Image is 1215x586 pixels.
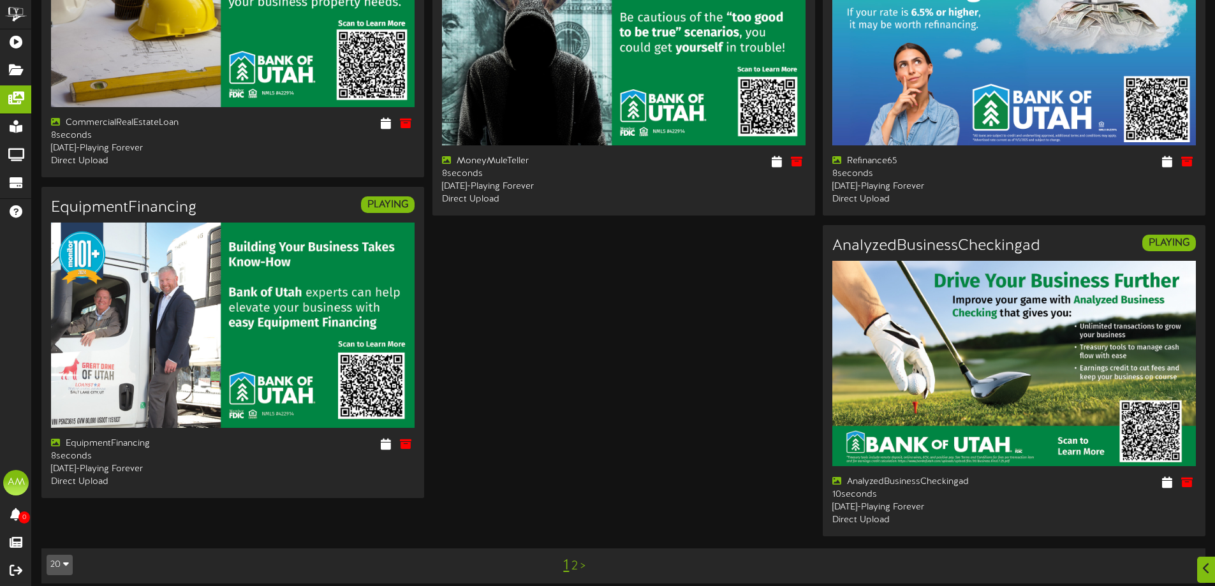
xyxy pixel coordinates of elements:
[571,559,578,573] a: 2
[832,514,1005,527] div: Direct Upload
[18,511,30,524] span: 0
[580,559,585,573] a: >
[832,476,1005,488] div: AnalyzedBusinessCheckingad
[442,155,614,168] div: MoneyMuleTeller
[832,501,1005,514] div: [DATE] - Playing Forever
[51,200,196,216] h3: EquipmentFinancing
[51,223,415,428] img: cc412e1c-5952-4bd9-9260-e31d5473ee31.jpg
[51,450,223,463] div: 8 seconds
[832,238,1040,254] h3: AnalyzedBusinessCheckingad
[51,117,223,129] div: CommercialRealEstateLoan
[51,476,223,488] div: Direct Upload
[51,463,223,476] div: [DATE] - Playing Forever
[51,155,223,168] div: Direct Upload
[832,488,1005,501] div: 10 seconds
[832,193,1005,206] div: Direct Upload
[832,168,1005,180] div: 8 seconds
[51,142,223,155] div: [DATE] - Playing Forever
[367,199,408,210] strong: PLAYING
[442,168,614,180] div: 8 seconds
[832,261,1196,466] img: 8a744d8e-114b-4a81-af03-f20a2568d596.jpg
[832,155,1005,168] div: Refinance65
[832,180,1005,193] div: [DATE] - Playing Forever
[51,437,223,450] div: EquipmentFinancing
[51,129,223,142] div: 8 seconds
[3,470,29,495] div: AM
[442,193,614,206] div: Direct Upload
[563,557,569,574] a: 1
[442,180,614,193] div: [DATE] - Playing Forever
[47,555,73,575] button: 20
[1149,237,1189,249] strong: PLAYING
